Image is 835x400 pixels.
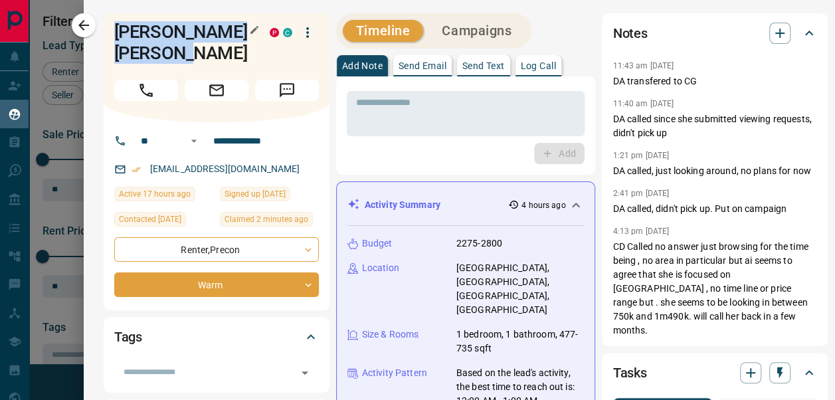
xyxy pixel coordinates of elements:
[270,28,279,37] div: property.ca
[114,272,319,297] div: Warm
[612,240,817,338] p: CD Called no answer just browsing for the time being , no area in particular but ai seems to agre...
[612,362,646,383] h2: Tasks
[399,61,446,70] p: Send Email
[114,237,319,262] div: Renter , Precon
[343,20,424,42] button: Timeline
[428,20,525,42] button: Campaigns
[186,133,202,149] button: Open
[225,213,308,226] span: Claimed 2 minutes ago
[342,61,383,70] p: Add Note
[362,366,427,380] p: Activity Pattern
[612,23,647,44] h2: Notes
[119,187,191,201] span: Active 17 hours ago
[362,328,419,342] p: Size & Rooms
[612,61,674,70] p: 11:43 am [DATE]
[612,112,817,140] p: DA called since she submitted viewing requests, didn't pick up
[114,21,250,64] h1: [PERSON_NAME] [PERSON_NAME]
[185,80,248,101] span: Email
[612,227,669,236] p: 4:13 pm [DATE]
[255,80,319,101] span: Message
[114,80,178,101] span: Call
[612,357,817,389] div: Tasks
[220,187,319,205] div: Sun Nov 19 2017
[612,17,817,49] div: Notes
[347,193,585,217] div: Activity Summary4 hours ago
[114,212,213,231] div: Sat Aug 16 2025
[612,99,674,108] p: 11:40 am [DATE]
[150,163,300,174] a: [EMAIL_ADDRESS][DOMAIN_NAME]
[612,151,669,160] p: 1:21 pm [DATE]
[612,189,669,198] p: 2:41 pm [DATE]
[220,212,319,231] div: Mon Aug 18 2025
[612,202,817,216] p: DA called, didn't pick up. Put on campaign
[462,61,505,70] p: Send Text
[114,321,319,353] div: Tags
[456,328,585,355] p: 1 bedroom, 1 bathroom, 477-735 sqft
[362,237,393,250] p: Budget
[521,199,565,211] p: 4 hours ago
[521,61,556,70] p: Log Call
[283,28,292,37] div: condos.ca
[456,237,502,250] p: 2275-2800
[612,74,817,88] p: DA transfered to CG
[225,187,286,201] span: Signed up [DATE]
[132,165,141,174] svg: Email Verified
[114,326,142,348] h2: Tags
[362,261,399,275] p: Location
[456,261,585,317] p: [GEOGRAPHIC_DATA], [GEOGRAPHIC_DATA], [GEOGRAPHIC_DATA], [GEOGRAPHIC_DATA]
[612,164,817,178] p: DA called, just looking around, no plans for now
[296,363,314,382] button: Open
[119,213,181,226] span: Contacted [DATE]
[365,198,440,212] p: Activity Summary
[114,187,213,205] div: Sun Aug 17 2025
